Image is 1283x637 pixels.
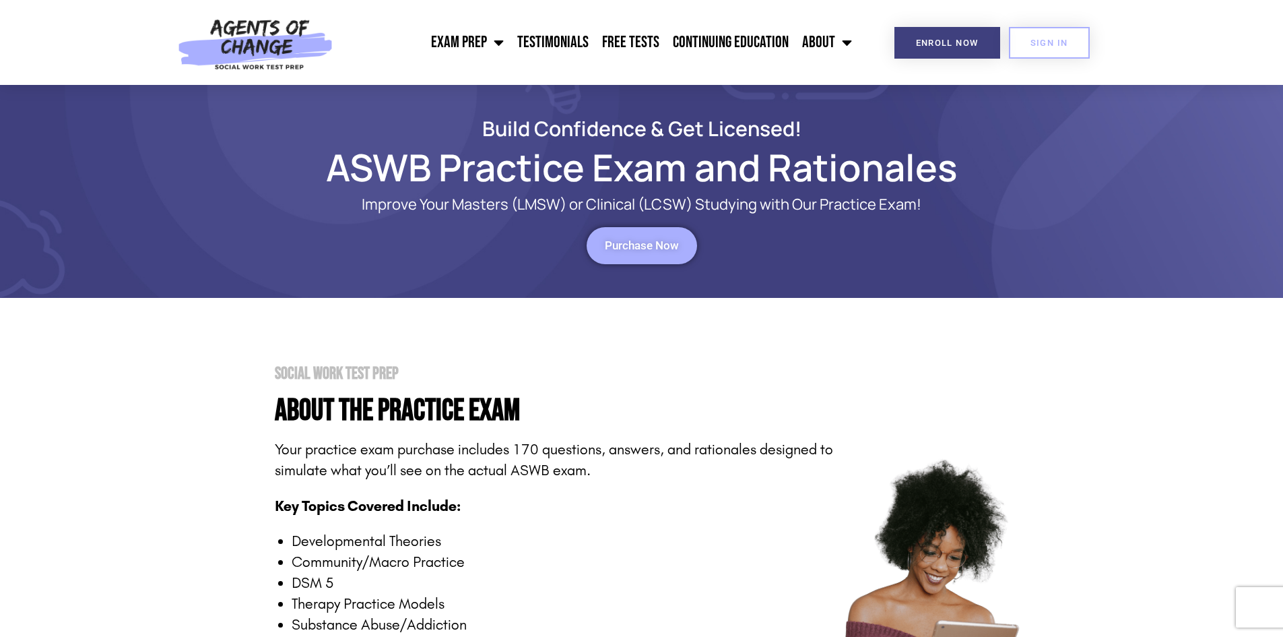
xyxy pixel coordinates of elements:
span: Key Topics Covered Include: [275,497,461,515]
span: Developmental Theories [292,533,441,550]
nav: Menu [340,26,859,59]
a: Purchase Now [587,227,697,264]
h1: ASWB Practice Exam and Rationales [258,152,1026,183]
span: Your practice exam purchase includes 170 questions, answers, and rationales designed to simulate ... [275,441,833,479]
li: Therapy Practice Models [292,594,834,615]
li: Community/Macro Practice [292,552,834,573]
a: Enroll Now [894,27,1000,59]
a: About [795,26,859,59]
h2: Build Confidence & Get Licensed! [258,119,1026,138]
a: SIGN IN [1009,27,1090,59]
p: Improve Your Masters (LMSW) or Clinical (LCSW) Studying with Our Practice Exam! [312,196,972,213]
span: Purchase Now [605,240,679,251]
a: Exam Prep [424,26,511,59]
a: Free Tests [595,26,666,59]
li: Substance Abuse/Addiction [292,615,834,636]
a: Testimonials [511,26,595,59]
a: Continuing Education [666,26,795,59]
li: DSM 5 [292,573,834,594]
h2: Social Work Test Prep [275,365,834,382]
span: SIGN IN [1030,38,1068,47]
h4: About the PRactice Exam [275,396,834,426]
span: Enroll Now [916,38,979,47]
